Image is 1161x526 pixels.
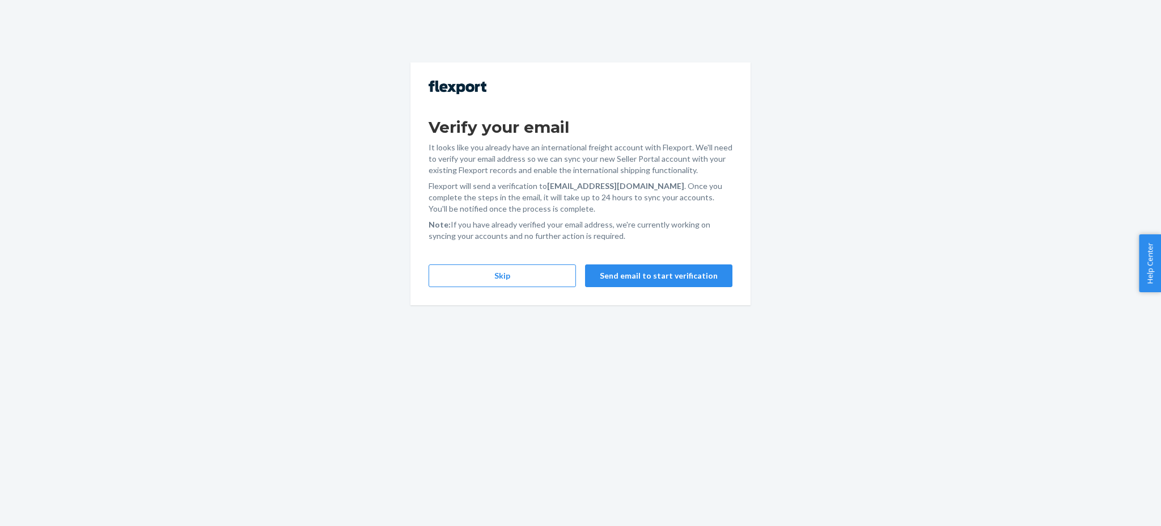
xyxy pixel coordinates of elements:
img: Flexport logo [429,81,486,94]
button: Send email to start verification [585,264,732,287]
p: It looks like you already have an international freight account with Flexport. We'll need to veri... [429,142,732,176]
p: Flexport will send a verification to . Once you complete the steps in the email, it will take up ... [429,180,732,214]
h1: Verify your email [429,117,732,137]
button: Help Center [1139,234,1161,292]
p: If you have already verified your email address, we're currently working on syncing your accounts... [429,219,732,242]
button: Skip [429,264,576,287]
strong: Note: [429,220,451,229]
strong: [EMAIL_ADDRESS][DOMAIN_NAME] [547,181,684,191]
